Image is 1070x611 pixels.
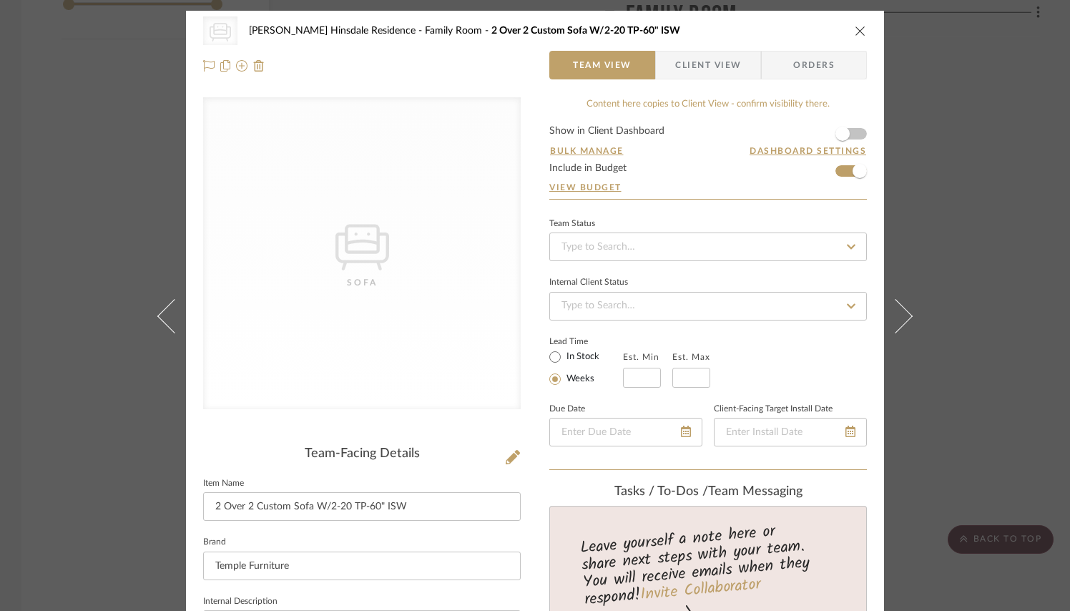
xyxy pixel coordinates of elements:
[549,182,867,193] a: View Budget
[623,352,659,362] label: Est. Min
[203,492,521,521] input: Enter Item Name
[714,418,867,446] input: Enter Install Date
[425,26,491,36] span: Family Room
[549,220,595,228] div: Team Status
[639,572,762,608] a: Invite Collaborator
[203,539,226,546] label: Brand
[675,51,741,79] span: Client View
[203,552,521,580] input: Enter Brand
[249,26,425,36] span: [PERSON_NAME] Hinsdale Residence
[549,279,628,286] div: Internal Client Status
[491,26,680,36] span: 2 Over 2 Custom Sofa W/2-20 TP-60" ISW
[573,51,632,79] span: Team View
[749,145,867,157] button: Dashboard Settings
[203,598,278,605] label: Internal Description
[549,233,867,261] input: Type to Search…
[549,406,585,413] label: Due Date
[714,406,833,413] label: Client-Facing Target Install Date
[290,275,433,290] div: Sofa
[564,351,599,363] label: In Stock
[777,51,850,79] span: Orders
[203,446,521,462] div: Team-Facing Details
[672,352,710,362] label: Est. Max
[253,60,265,72] img: Remove from project
[564,373,594,386] label: Weeks
[203,480,244,487] label: Item Name
[549,335,623,348] label: Lead Time
[549,484,867,500] div: team Messaging
[549,97,867,112] div: Content here copies to Client View - confirm visibility there.
[614,485,708,498] span: Tasks / To-Dos /
[549,145,624,157] button: Bulk Manage
[549,292,867,321] input: Type to Search…
[549,418,702,446] input: Enter Due Date
[549,348,623,388] mat-radio-group: Select item type
[854,24,867,37] button: close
